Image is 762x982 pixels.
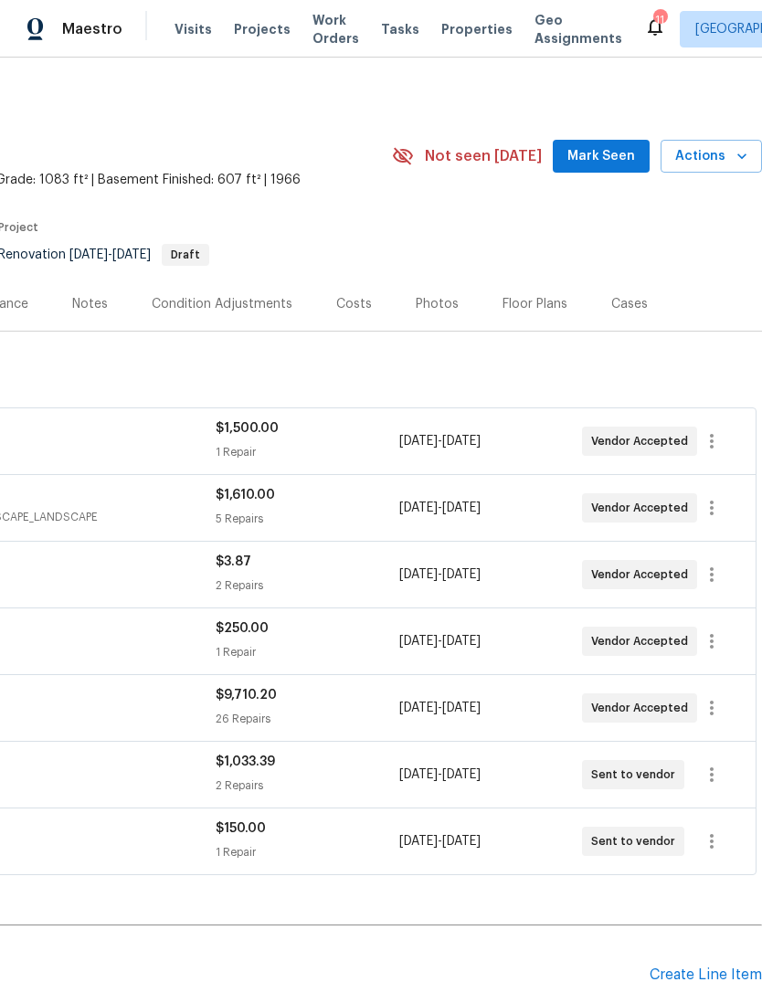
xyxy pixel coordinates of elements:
[112,248,151,261] span: [DATE]
[399,635,438,648] span: [DATE]
[216,710,398,728] div: 26 Repairs
[69,248,151,261] span: -
[442,635,481,648] span: [DATE]
[399,432,481,450] span: -
[399,565,481,584] span: -
[399,832,481,850] span: -
[216,576,398,595] div: 2 Repairs
[399,768,438,781] span: [DATE]
[442,702,481,714] span: [DATE]
[72,295,108,313] div: Notes
[216,443,398,461] div: 1 Repair
[399,702,438,714] span: [DATE]
[567,145,635,168] span: Mark Seen
[399,835,438,848] span: [DATE]
[591,832,683,850] span: Sent to vendor
[416,295,459,313] div: Photos
[216,510,398,528] div: 5 Repairs
[216,622,269,635] span: $250.00
[216,755,275,768] span: $1,033.39
[216,555,251,568] span: $3.87
[234,20,291,38] span: Projects
[653,11,666,29] div: 11
[442,502,481,514] span: [DATE]
[152,295,292,313] div: Condition Adjustments
[591,632,695,650] span: Vendor Accepted
[425,147,542,165] span: Not seen [DATE]
[591,766,683,784] span: Sent to vendor
[661,140,762,174] button: Actions
[441,20,513,38] span: Properties
[175,20,212,38] span: Visits
[216,843,398,861] div: 1 Repair
[216,689,277,702] span: $9,710.20
[442,435,481,448] span: [DATE]
[503,295,567,313] div: Floor Plans
[675,145,747,168] span: Actions
[216,776,398,795] div: 2 Repairs
[553,140,650,174] button: Mark Seen
[591,499,695,517] span: Vendor Accepted
[216,422,279,435] span: $1,500.00
[591,565,695,584] span: Vendor Accepted
[69,248,108,261] span: [DATE]
[336,295,372,313] div: Costs
[399,699,481,717] span: -
[216,822,266,835] span: $150.00
[399,502,438,514] span: [DATE]
[399,766,481,784] span: -
[591,699,695,717] span: Vendor Accepted
[399,435,438,448] span: [DATE]
[442,768,481,781] span: [DATE]
[611,295,648,313] div: Cases
[62,20,122,38] span: Maestro
[381,23,419,36] span: Tasks
[442,568,481,581] span: [DATE]
[534,11,622,48] span: Geo Assignments
[216,489,275,502] span: $1,610.00
[312,11,359,48] span: Work Orders
[399,632,481,650] span: -
[399,568,438,581] span: [DATE]
[399,499,481,517] span: -
[591,432,695,450] span: Vendor Accepted
[442,835,481,848] span: [DATE]
[216,643,398,661] div: 1 Repair
[164,249,207,260] span: Draft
